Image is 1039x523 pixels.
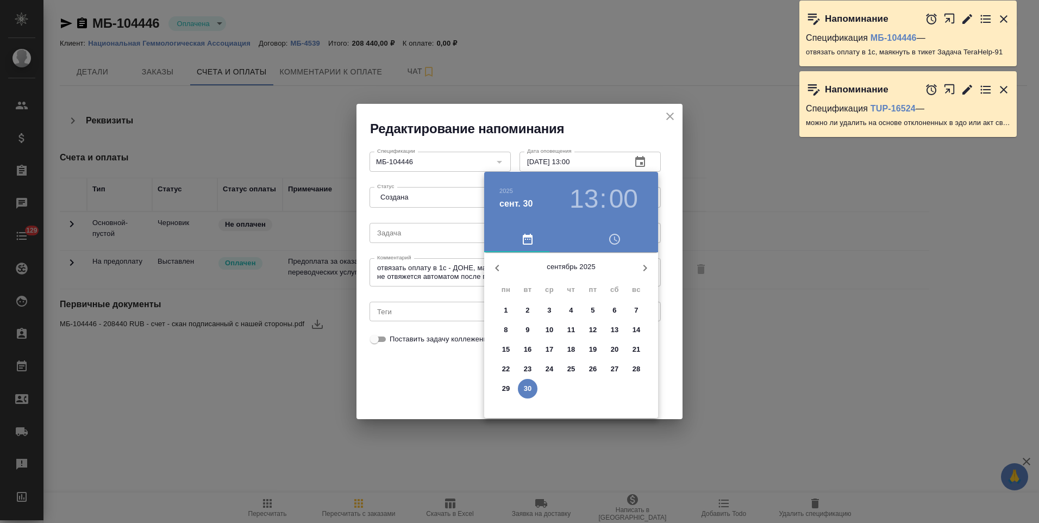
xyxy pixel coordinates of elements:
[961,13,974,26] button: Редактировать
[806,47,1010,58] p: отвязать оплату в 1с, маякнуть в тикет Задача TeraHelp-91
[518,284,537,295] span: вт
[524,383,532,394] p: 30
[825,84,888,95] p: Напоминание
[518,320,537,340] button: 9
[633,325,641,335] p: 14
[524,344,532,355] p: 16
[605,284,624,295] span: сб
[583,284,603,295] span: пт
[518,379,537,399] button: 30
[589,344,597,355] p: 19
[524,364,532,375] p: 23
[806,117,1010,128] p: можно ли удалить на основе отклоненных в эдо или акт сверки обязательно?
[633,364,641,375] p: 28
[583,301,603,320] button: 5
[589,325,597,335] p: 12
[589,364,597,375] p: 26
[925,83,938,96] button: Отложить
[546,325,554,335] p: 10
[540,301,559,320] button: 3
[540,359,559,379] button: 24
[547,305,551,316] p: 3
[561,320,581,340] button: 11
[525,325,529,335] p: 9
[569,184,598,214] button: 13
[627,320,646,340] button: 14
[611,325,619,335] p: 13
[496,379,516,399] button: 29
[633,344,641,355] p: 21
[502,344,510,355] p: 15
[502,383,510,394] p: 29
[627,284,646,295] span: вс
[871,33,917,42] a: МБ-104446
[943,78,956,101] button: Открыть в новой вкладке
[561,340,581,359] button: 18
[627,301,646,320] button: 7
[591,305,594,316] p: 5
[627,359,646,379] button: 28
[567,325,575,335] p: 11
[609,184,638,214] button: 00
[540,340,559,359] button: 17
[496,359,516,379] button: 22
[605,301,624,320] button: 6
[583,340,603,359] button: 19
[871,104,916,113] a: TUP-16524
[605,320,624,340] button: 13
[605,359,624,379] button: 27
[546,344,554,355] p: 17
[627,340,646,359] button: 21
[546,364,554,375] p: 24
[518,340,537,359] button: 16
[502,364,510,375] p: 22
[518,359,537,379] button: 23
[561,301,581,320] button: 4
[825,14,888,24] p: Напоминание
[567,364,575,375] p: 25
[496,340,516,359] button: 15
[611,344,619,355] p: 20
[499,197,533,210] button: сент. 30
[504,325,508,335] p: 8
[583,359,603,379] button: 26
[518,301,537,320] button: 2
[612,305,616,316] p: 6
[997,83,1010,96] button: Закрыть
[540,284,559,295] span: ср
[496,284,516,295] span: пн
[634,305,638,316] p: 7
[496,301,516,320] button: 1
[943,7,956,30] button: Открыть в новой вкладке
[510,261,632,272] p: сентябрь 2025
[540,320,559,340] button: 10
[496,320,516,340] button: 8
[979,83,992,96] button: Перейти в todo
[561,359,581,379] button: 25
[499,188,513,194] button: 2025
[979,13,992,26] button: Перейти в todo
[583,320,603,340] button: 12
[561,284,581,295] span: чт
[611,364,619,375] p: 27
[504,305,508,316] p: 1
[599,184,606,214] h3: :
[806,33,1010,43] p: Спецификация —
[569,305,573,316] p: 4
[567,344,575,355] p: 18
[925,13,938,26] button: Отложить
[605,340,624,359] button: 20
[525,305,529,316] p: 2
[997,13,1010,26] button: Закрыть
[806,103,1010,114] p: Спецификация —
[961,83,974,96] button: Редактировать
